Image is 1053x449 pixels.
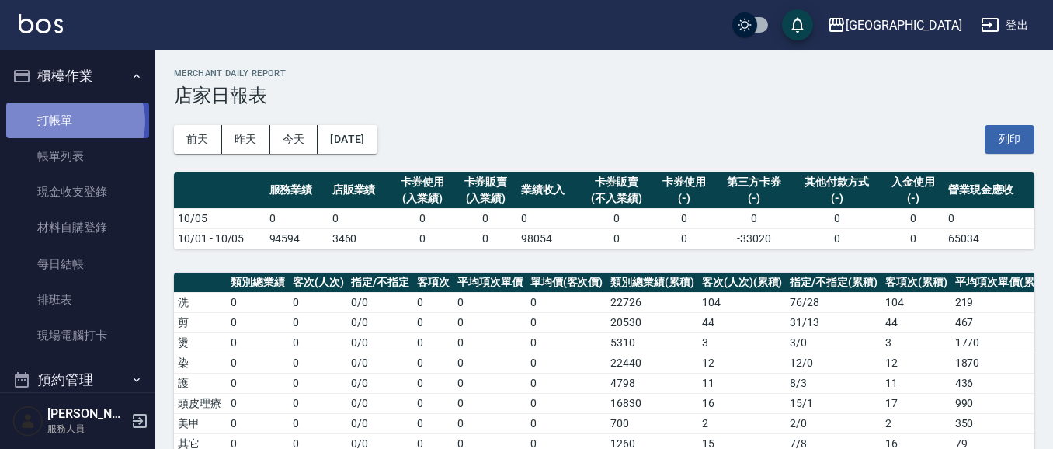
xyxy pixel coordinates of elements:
[413,393,454,413] td: 0
[786,413,881,433] td: 2 / 0
[227,332,289,353] td: 0
[289,393,348,413] td: 0
[517,208,580,228] td: 0
[652,228,715,249] td: 0
[881,413,951,433] td: 2
[289,292,348,312] td: 0
[454,208,517,228] td: 0
[975,11,1034,40] button: 登出
[391,208,454,228] td: 0
[266,172,328,209] th: 服務業績
[174,208,266,228] td: 10/05
[606,413,698,433] td: 700
[698,393,787,413] td: 16
[454,292,526,312] td: 0
[266,208,328,228] td: 0
[413,332,454,353] td: 0
[944,228,1034,249] td: 65034
[846,16,962,35] div: [GEOGRAPHIC_DATA]
[318,125,377,154] button: [DATE]
[526,373,607,393] td: 0
[517,228,580,249] td: 98054
[454,393,526,413] td: 0
[347,273,413,293] th: 指定/不指定
[174,68,1034,78] h2: Merchant Daily Report
[715,228,791,249] td: -33020
[6,318,149,353] a: 現場電腦打卡
[698,413,787,433] td: 2
[6,174,149,210] a: 現金收支登錄
[395,174,450,190] div: 卡券使用
[881,228,944,249] td: 0
[347,413,413,433] td: 0 / 0
[6,56,149,96] button: 櫃檯作業
[454,312,526,332] td: 0
[289,353,348,373] td: 0
[526,312,607,332] td: 0
[786,312,881,332] td: 31 / 13
[328,172,391,209] th: 店販業績
[6,360,149,400] button: 預約管理
[881,393,951,413] td: 17
[289,312,348,332] td: 0
[174,292,227,312] td: 洗
[584,174,648,190] div: 卡券販賣
[652,208,715,228] td: 0
[458,174,513,190] div: 卡券販賣
[395,190,450,207] div: (入業績)
[786,332,881,353] td: 3 / 0
[656,190,711,207] div: (-)
[526,273,607,293] th: 單均價(客次價)
[391,228,454,249] td: 0
[698,353,787,373] td: 12
[47,406,127,422] h5: [PERSON_NAME]
[719,190,787,207] div: (-)
[174,125,222,154] button: 前天
[174,228,266,249] td: 10/01 - 10/05
[698,273,787,293] th: 客次(人次)(累積)
[289,273,348,293] th: 客次(人次)
[606,373,698,393] td: 4798
[454,332,526,353] td: 0
[174,312,227,332] td: 剪
[944,208,1034,228] td: 0
[454,353,526,373] td: 0
[222,125,270,154] button: 昨天
[413,273,454,293] th: 客項次
[6,138,149,174] a: 帳單列表
[347,353,413,373] td: 0 / 0
[786,393,881,413] td: 15 / 1
[227,353,289,373] td: 0
[606,273,698,293] th: 類別總業績(累積)
[526,413,607,433] td: 0
[458,190,513,207] div: (入業績)
[881,273,951,293] th: 客項次(累積)
[885,174,940,190] div: 入金使用
[881,373,951,393] td: 11
[454,228,517,249] td: 0
[792,208,881,228] td: 0
[12,405,43,437] img: Person
[786,273,881,293] th: 指定/不指定(累積)
[289,413,348,433] td: 0
[656,174,711,190] div: 卡券使用
[174,413,227,433] td: 美甲
[792,228,881,249] td: 0
[885,190,940,207] div: (-)
[6,282,149,318] a: 排班表
[266,228,328,249] td: 94594
[6,103,149,138] a: 打帳單
[881,208,944,228] td: 0
[698,332,787,353] td: 3
[413,312,454,332] td: 0
[413,292,454,312] td: 0
[526,393,607,413] td: 0
[289,332,348,353] td: 0
[413,373,454,393] td: 0
[698,312,787,332] td: 44
[786,373,881,393] td: 8 / 3
[227,393,289,413] td: 0
[606,353,698,373] td: 22440
[174,85,1034,106] h3: 店家日報表
[347,292,413,312] td: 0 / 0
